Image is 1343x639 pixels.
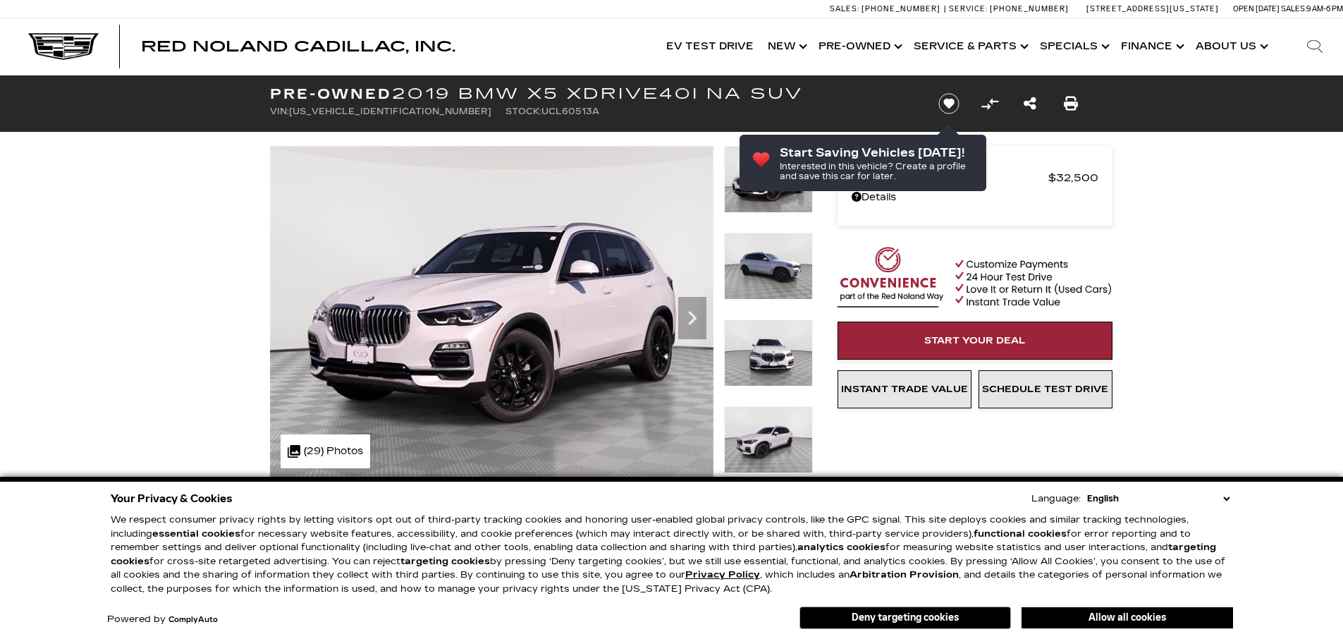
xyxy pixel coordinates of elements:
img: Used 2019 White BMW xDrive40i image 4 [724,406,813,473]
div: Powered by [107,615,218,624]
img: Used 2019 White BMW xDrive40i image 1 [724,146,813,213]
a: Finance [1114,18,1189,75]
span: Red [PERSON_NAME] [852,168,1048,188]
span: [PHONE_NUMBER] [861,4,940,13]
div: (29) Photos [281,434,370,468]
strong: Pre-Owned [270,85,392,102]
span: Schedule Test Drive [982,384,1108,395]
a: Details [852,188,1098,207]
span: Sales: [1281,4,1306,13]
a: EV Test Drive [659,18,761,75]
span: VIN: [270,107,289,116]
a: Red [PERSON_NAME] $32,500 [852,168,1098,188]
button: Compare vehicle [979,93,1000,114]
span: [US_VEHICLE_IDENTIFICATION_NUMBER] [289,107,491,116]
h1: 2019 BMW X5 xDrive40i NA SUV [270,86,915,102]
a: Print this Pre-Owned 2019 BMW X5 xDrive40i NA SUV [1064,94,1078,114]
a: [STREET_ADDRESS][US_STATE] [1086,4,1219,13]
a: Specials [1033,18,1114,75]
a: Service: [PHONE_NUMBER] [944,5,1072,13]
span: Red Noland Cadillac, Inc. [141,38,455,55]
select: Language Select [1084,492,1233,506]
a: Schedule Test Drive [979,370,1112,408]
a: Pre-Owned [811,18,907,75]
strong: Arbitration Provision [850,569,959,580]
p: We respect consumer privacy rights by letting visitors opt out of third-party tracking cookies an... [111,513,1233,596]
strong: functional cookies [974,528,1067,540]
img: Used 2019 White BMW xDrive40i image 2 [724,233,813,300]
div: Language: [1031,494,1081,504]
button: Deny targeting cookies [799,607,1011,629]
span: Start Your Deal [924,335,1026,346]
a: Service & Parts [907,18,1033,75]
a: Sales: [PHONE_NUMBER] [830,5,944,13]
span: $32,500 [1048,168,1098,188]
a: Share this Pre-Owned 2019 BMW X5 xDrive40i NA SUV [1024,94,1036,114]
img: Used 2019 White BMW xDrive40i image 3 [724,319,813,387]
a: Privacy Policy [685,569,760,580]
strong: targeting cookies [111,542,1216,567]
span: UCL60513A [541,107,599,116]
img: Used 2019 White BMW xDrive40i image 1 [270,146,713,479]
button: Save vehicle [933,92,964,115]
span: 9 AM-6 PM [1306,4,1343,13]
span: Service: [949,4,988,13]
a: ComplyAuto [168,616,218,624]
span: Open [DATE] [1233,4,1280,13]
a: Red Noland Cadillac, Inc. [141,39,455,54]
span: Sales: [830,4,859,13]
img: Cadillac Dark Logo with Cadillac White Text [28,33,99,60]
span: Stock: [505,107,541,116]
a: Instant Trade Value [838,370,971,408]
strong: targeting cookies [400,556,490,567]
strong: essential cookies [152,528,240,540]
button: Allow all cookies [1022,607,1233,628]
a: New [761,18,811,75]
span: Instant Trade Value [841,384,968,395]
strong: analytics cookies [797,542,885,553]
span: [PHONE_NUMBER] [990,4,1069,13]
span: Your Privacy & Cookies [111,489,233,509]
a: Start Your Deal [838,322,1112,360]
div: Next [678,297,706,339]
a: About Us [1189,18,1273,75]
